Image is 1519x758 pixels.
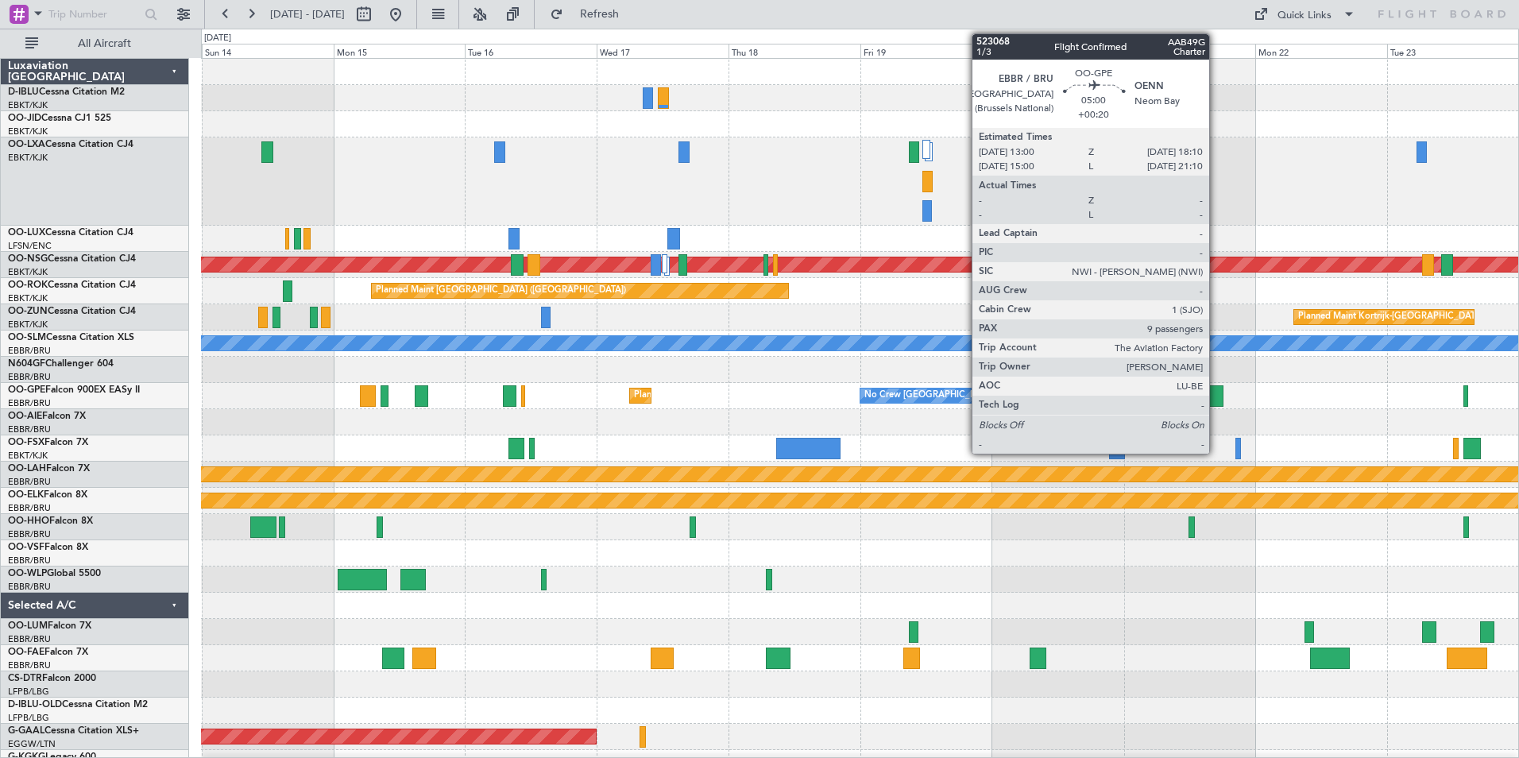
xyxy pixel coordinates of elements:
[1246,2,1363,27] button: Quick Links
[202,44,334,58] div: Sun 14
[8,87,39,97] span: D-IBLU
[566,9,633,20] span: Refresh
[8,528,51,540] a: EBBR/BRU
[860,44,992,58] div: Fri 19
[543,2,638,27] button: Refresh
[8,114,41,123] span: OO-JID
[8,633,51,645] a: EBBR/BRU
[8,333,134,342] a: OO-SLMCessna Citation XLS
[1255,44,1387,58] div: Mon 22
[1124,44,1256,58] div: Sun 21
[8,726,139,736] a: G-GAALCessna Citation XLS+
[8,648,88,657] a: OO-FAEFalcon 7X
[8,412,42,421] span: OO-AIE
[8,140,45,149] span: OO-LXA
[8,114,111,123] a: OO-JIDCessna CJ1 525
[8,543,88,552] a: OO-VSFFalcon 8X
[8,581,51,593] a: EBBR/BRU
[8,726,44,736] span: G-GAAL
[376,279,626,303] div: Planned Maint [GEOGRAPHIC_DATA] ([GEOGRAPHIC_DATA])
[8,738,56,750] a: EGGW/LTN
[1387,44,1519,58] div: Tue 23
[8,385,140,395] a: OO-GPEFalcon 900EX EASy II
[8,240,52,252] a: LFSN/ENC
[41,38,168,49] span: All Aircraft
[8,438,44,447] span: OO-FSX
[8,254,48,264] span: OO-NSG
[8,438,88,447] a: OO-FSXFalcon 7X
[1298,305,1483,329] div: Planned Maint Kortrijk-[GEOGRAPHIC_DATA]
[8,307,48,316] span: OO-ZUN
[8,87,125,97] a: D-IBLUCessna Citation M2
[8,490,44,500] span: OO-ELK
[8,464,46,474] span: OO-LAH
[8,686,49,698] a: LFPB/LBG
[597,44,729,58] div: Wed 17
[8,569,47,578] span: OO-WLP
[8,450,48,462] a: EBKT/KJK
[8,516,93,526] a: OO-HHOFalcon 8X
[8,228,133,238] a: OO-LUXCessna Citation CJ4
[204,32,231,45] div: [DATE]
[8,319,48,331] a: EBKT/KJK
[8,292,48,304] a: EBKT/KJK
[8,140,133,149] a: OO-LXACessna Citation CJ4
[334,44,466,58] div: Mon 15
[8,700,62,710] span: D-IBLU-OLD
[8,397,51,409] a: EBBR/BRU
[8,543,44,552] span: OO-VSF
[8,621,91,631] a: OO-LUMFalcon 7X
[8,621,48,631] span: OO-LUM
[8,307,136,316] a: OO-ZUNCessna Citation CJ4
[8,712,49,724] a: LFPB/LBG
[992,44,1124,58] div: Sat 20
[48,2,140,26] input: Trip Number
[8,280,136,290] a: OO-ROKCessna Citation CJ4
[17,31,172,56] button: All Aircraft
[8,648,44,657] span: OO-FAE
[8,280,48,290] span: OO-ROK
[8,502,51,514] a: EBBR/BRU
[465,44,597,58] div: Tue 16
[8,674,42,683] span: CS-DTR
[8,266,48,278] a: EBKT/KJK
[8,371,51,383] a: EBBR/BRU
[8,412,86,421] a: OO-AIEFalcon 7X
[8,464,90,474] a: OO-LAHFalcon 7X
[8,423,51,435] a: EBBR/BRU
[8,359,114,369] a: N604GFChallenger 604
[8,345,51,357] a: EBBR/BRU
[729,44,860,58] div: Thu 18
[8,126,48,137] a: EBKT/KJK
[864,384,1131,408] div: No Crew [GEOGRAPHIC_DATA] ([GEOGRAPHIC_DATA] National)
[8,569,101,578] a: OO-WLPGlobal 5500
[8,385,45,395] span: OO-GPE
[8,152,48,164] a: EBKT/KJK
[8,228,45,238] span: OO-LUX
[1277,8,1332,24] div: Quick Links
[634,384,922,408] div: Planned Maint [GEOGRAPHIC_DATA] ([GEOGRAPHIC_DATA] National)
[8,516,49,526] span: OO-HHO
[8,254,136,264] a: OO-NSGCessna Citation CJ4
[8,359,45,369] span: N604GF
[8,490,87,500] a: OO-ELKFalcon 8X
[8,476,51,488] a: EBBR/BRU
[8,659,51,671] a: EBBR/BRU
[8,555,51,567] a: EBBR/BRU
[8,333,46,342] span: OO-SLM
[270,7,345,21] span: [DATE] - [DATE]
[8,700,148,710] a: D-IBLU-OLDCessna Citation M2
[8,99,48,111] a: EBKT/KJK
[8,674,96,683] a: CS-DTRFalcon 2000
